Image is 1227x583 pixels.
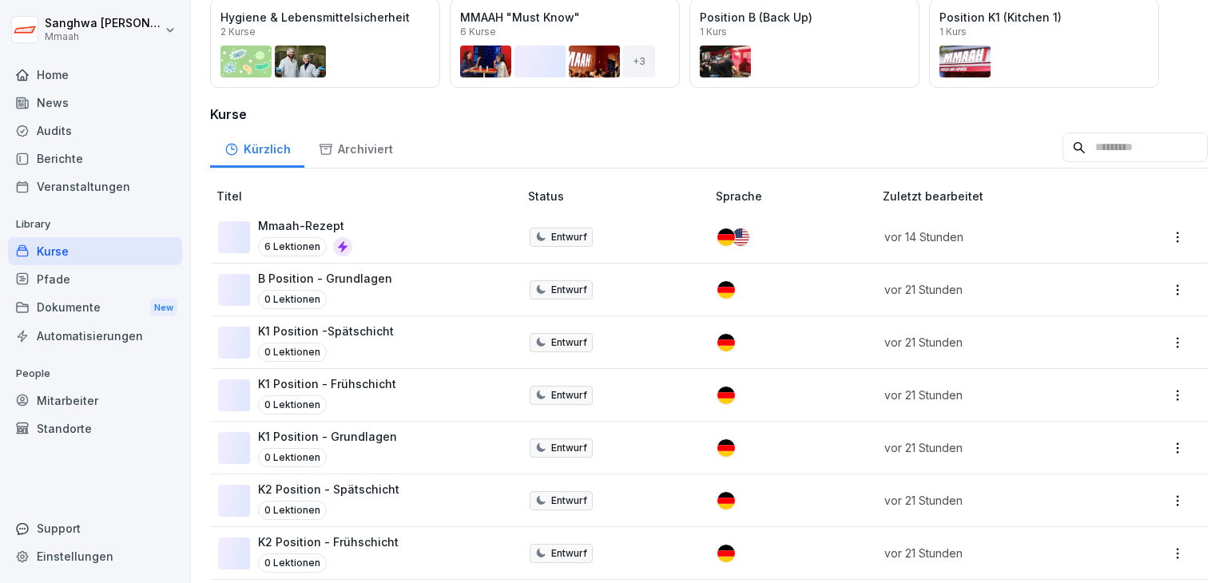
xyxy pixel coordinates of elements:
p: Sprache [716,188,876,204]
p: K2 Position - Frühschicht [258,533,399,550]
img: de.svg [717,439,735,457]
a: Home [8,61,182,89]
img: de.svg [717,334,735,351]
a: Kurse [8,237,182,265]
div: Dokumente [8,293,182,323]
p: Position K1 (Kitchen 1) [939,9,1149,26]
p: Entwurf [551,388,587,403]
p: Entwurf [551,335,587,350]
p: Entwurf [551,230,587,244]
p: 0 Lektionen [258,343,327,362]
p: 0 Lektionen [258,553,327,573]
p: Sanghwa [PERSON_NAME] [45,17,161,30]
a: DokumenteNew [8,293,182,323]
a: Veranstaltungen [8,173,182,200]
a: Berichte [8,145,182,173]
img: de.svg [717,387,735,404]
a: Kürzlich [210,127,304,168]
p: Entwurf [551,441,587,455]
p: vor 21 Stunden [884,545,1106,561]
p: Entwurf [551,546,587,561]
a: News [8,89,182,117]
h3: Kurse [210,105,1208,124]
p: Titel [216,188,522,204]
p: 0 Lektionen [258,290,327,309]
a: Pfade [8,265,182,293]
p: 1 Kurs [939,27,967,37]
p: Entwurf [551,283,587,297]
div: New [150,299,177,317]
p: People [8,361,182,387]
p: Position B (Back Up) [700,9,909,26]
div: + 3 [623,46,655,77]
p: Zuletzt bearbeitet [883,188,1125,204]
p: Library [8,212,182,237]
a: Audits [8,117,182,145]
img: de.svg [717,281,735,299]
p: 0 Lektionen [258,448,327,467]
p: MMAAH "Must Know" [460,9,669,26]
p: Mmaah [45,31,161,42]
p: 0 Lektionen [258,395,327,414]
p: vor 14 Stunden [884,228,1106,245]
a: Automatisierungen [8,322,182,350]
img: de.svg [717,545,735,562]
p: vor 21 Stunden [884,492,1106,509]
p: Hygiene & Lebensmittelsicherheit [220,9,430,26]
p: vor 21 Stunden [884,334,1106,351]
p: K1 Position - Grundlagen [258,428,397,445]
img: us.svg [732,228,749,246]
p: Entwurf [551,494,587,508]
p: vor 21 Stunden [884,439,1106,456]
p: K2 Position - Spätschicht [258,481,399,498]
p: 6 Lektionen [258,237,327,256]
p: 0 Lektionen [258,501,327,520]
p: Status [528,188,709,204]
a: Mitarbeiter [8,387,182,414]
p: B Position - Grundlagen [258,270,392,287]
img: de.svg [717,492,735,510]
div: Support [8,514,182,542]
a: Standorte [8,414,182,442]
p: 1 Kurs [700,27,727,37]
p: vor 21 Stunden [884,281,1106,298]
img: de.svg [717,228,735,246]
p: 6 Kurse [460,27,496,37]
p: vor 21 Stunden [884,387,1106,403]
p: K1 Position - Frühschicht [258,375,396,392]
a: Einstellungen [8,542,182,570]
p: Mmaah-Rezept [258,217,352,234]
p: K1 Position -Spätschicht [258,323,394,339]
a: Archiviert [304,127,407,168]
p: 2 Kurse [220,27,256,37]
